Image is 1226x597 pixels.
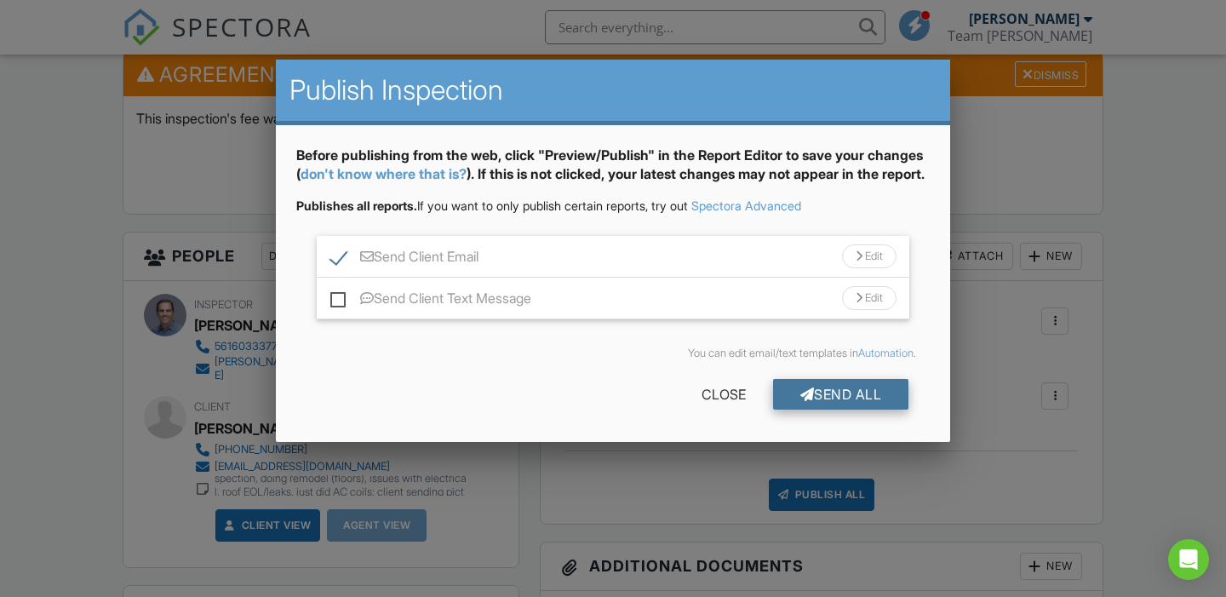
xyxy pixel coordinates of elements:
[310,347,916,360] div: You can edit email/text templates in .
[842,244,897,268] div: Edit
[674,379,773,410] div: Close
[858,347,914,359] a: Automation
[330,290,531,312] label: Send Client Text Message
[289,73,937,107] h2: Publish Inspection
[301,165,467,182] a: don't know where that is?
[1168,539,1209,580] div: Open Intercom Messenger
[296,146,930,198] div: Before publishing from the web, click "Preview/Publish" in the Report Editor to save your changes...
[842,286,897,310] div: Edit
[296,198,688,213] span: If you want to only publish certain reports, try out
[330,249,478,270] label: Send Client Email
[773,379,909,410] div: Send All
[296,198,417,213] strong: Publishes all reports.
[691,198,801,213] a: Spectora Advanced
